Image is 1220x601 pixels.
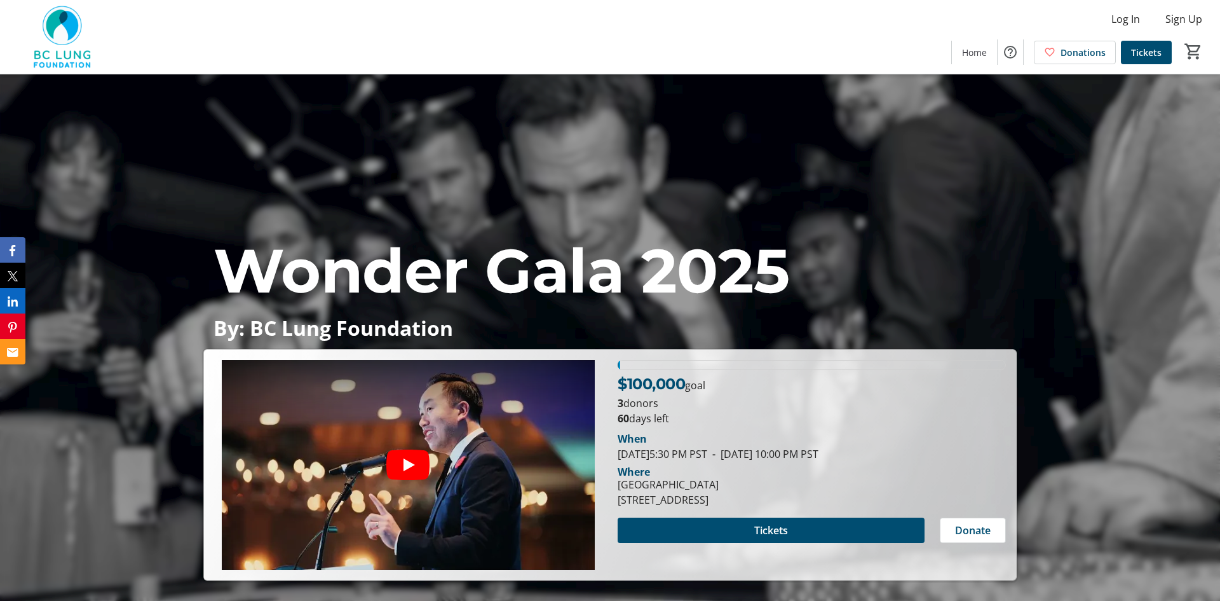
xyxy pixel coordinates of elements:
[618,492,719,508] div: [STREET_ADDRESS]
[213,233,790,308] span: Wonder Gala 2025
[1155,9,1212,29] button: Sign Up
[618,467,650,477] div: Where
[618,447,707,461] span: [DATE] 5:30 PM PST
[1182,40,1205,63] button: Cart
[1101,9,1150,29] button: Log In
[955,523,991,538] span: Donate
[754,523,788,538] span: Tickets
[213,317,1006,339] p: By: BC Lung Foundation
[1131,46,1162,59] span: Tickets
[1165,11,1202,27] span: Sign Up
[998,39,1023,65] button: Help
[618,477,719,492] div: [GEOGRAPHIC_DATA]
[618,431,647,446] div: When
[1111,11,1140,27] span: Log In
[618,360,1006,370] div: 0.72% of fundraising goal reached
[618,375,685,393] span: $100,000
[618,518,925,543] button: Tickets
[707,447,818,461] span: [DATE] 10:00 PM PST
[618,411,1006,426] p: days left
[1034,41,1116,64] a: Donations
[1061,46,1106,59] span: Donations
[940,518,1006,543] button: Donate
[618,396,1006,411] p: donors
[8,5,121,69] img: BC Lung Foundation's Logo
[707,447,721,461] span: -
[618,396,623,410] b: 3
[1121,41,1172,64] a: Tickets
[618,411,629,425] span: 60
[618,373,705,396] p: goal
[962,46,987,59] span: Home
[952,41,997,64] a: Home
[386,450,430,480] button: Play video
